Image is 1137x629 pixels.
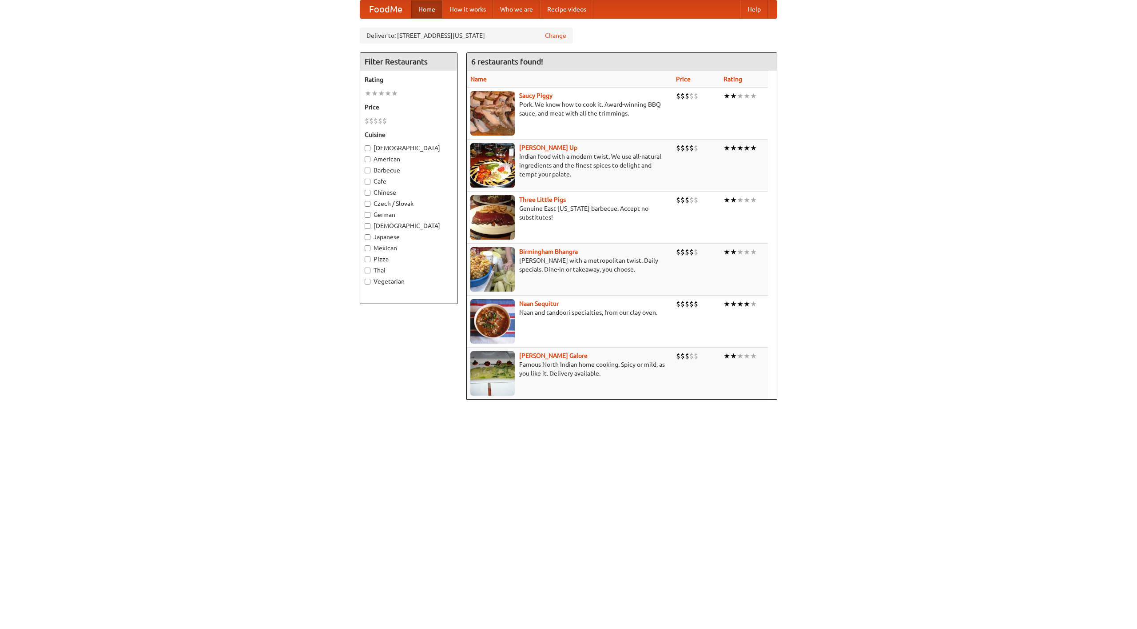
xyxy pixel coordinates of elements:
[365,166,453,175] label: Barbecue
[369,116,374,126] li: $
[743,91,750,101] li: ★
[360,53,457,71] h4: Filter Restaurants
[365,223,370,229] input: [DEMOGRAPHIC_DATA]
[750,351,757,361] li: ★
[676,91,680,101] li: $
[743,143,750,153] li: ★
[470,195,515,240] img: littlepigs.jpg
[365,190,370,196] input: Chinese
[365,268,370,273] input: Thai
[676,299,680,309] li: $
[365,156,370,162] input: American
[365,88,371,98] li: ★
[743,351,750,361] li: ★
[365,244,453,252] label: Mexican
[694,143,698,153] li: $
[545,31,566,40] a: Change
[470,91,515,136] img: saucy.jpg
[365,179,370,184] input: Cafe
[750,91,757,101] li: ★
[365,210,453,219] label: German
[519,196,566,203] a: Three Little Pigs
[694,91,698,101] li: $
[470,100,669,118] p: Pork. We know how to cook it. Award-winning BBQ sauce, and meat with all the trimmings.
[371,88,378,98] li: ★
[685,351,689,361] li: $
[685,195,689,205] li: $
[519,300,559,307] a: Naan Sequitur
[737,91,743,101] li: ★
[365,188,453,197] label: Chinese
[724,143,730,153] li: ★
[724,299,730,309] li: ★
[737,195,743,205] li: ★
[676,143,680,153] li: $
[471,57,543,66] ng-pluralize: 6 restaurants found!
[411,0,442,18] a: Home
[685,247,689,257] li: $
[730,91,737,101] li: ★
[470,360,669,378] p: Famous North Indian home cooking. Spicy or mild, as you like it. Delivery available.
[365,145,370,151] input: [DEMOGRAPHIC_DATA]
[365,155,453,164] label: American
[750,143,757,153] li: ★
[694,351,698,361] li: $
[470,308,669,317] p: Naan and tandoori specialties, from our clay oven.
[694,299,698,309] li: $
[365,234,370,240] input: Japanese
[365,266,453,275] label: Thai
[685,299,689,309] li: $
[470,204,669,222] p: Genuine East [US_STATE] barbecue. Accept no substitutes!
[680,299,685,309] li: $
[730,351,737,361] li: ★
[689,195,694,205] li: $
[365,199,453,208] label: Czech / Slovak
[680,247,685,257] li: $
[743,299,750,309] li: ★
[737,143,743,153] li: ★
[694,195,698,205] li: $
[378,88,385,98] li: ★
[519,352,588,359] a: [PERSON_NAME] Galore
[730,299,737,309] li: ★
[365,177,453,186] label: Cafe
[365,245,370,251] input: Mexican
[378,116,382,126] li: $
[730,195,737,205] li: ★
[685,143,689,153] li: $
[750,195,757,205] li: ★
[365,144,453,152] label: [DEMOGRAPHIC_DATA]
[391,88,398,98] li: ★
[540,0,593,18] a: Recipe videos
[519,144,577,151] a: [PERSON_NAME] Up
[365,279,370,284] input: Vegetarian
[365,256,370,262] input: Pizza
[724,247,730,257] li: ★
[365,75,453,84] h5: Rating
[365,277,453,286] label: Vegetarian
[365,212,370,218] input: German
[750,299,757,309] li: ★
[743,247,750,257] li: ★
[750,247,757,257] li: ★
[730,247,737,257] li: ★
[689,143,694,153] li: $
[676,247,680,257] li: $
[740,0,768,18] a: Help
[470,143,515,188] img: curryup.jpg
[365,168,370,173] input: Barbecue
[360,0,411,18] a: FoodMe
[680,351,685,361] li: $
[365,103,453,112] h5: Price
[737,247,743,257] li: ★
[365,232,453,241] label: Japanese
[680,195,685,205] li: $
[743,195,750,205] li: ★
[694,247,698,257] li: $
[493,0,540,18] a: Who we are
[470,351,515,396] img: currygalore.jpg
[365,201,370,207] input: Czech / Slovak
[680,91,685,101] li: $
